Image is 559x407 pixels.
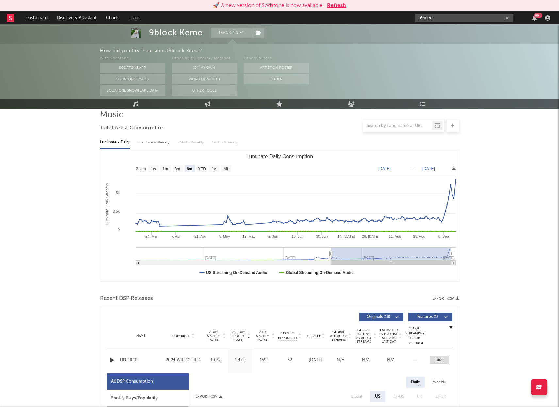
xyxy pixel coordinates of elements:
button: On My Own [172,63,237,73]
span: Originals ( 18 ) [364,315,394,319]
div: Daily [406,377,425,388]
text: 7. Apr [171,234,181,238]
button: Refresh [327,2,346,9]
div: N/A [380,357,402,364]
span: Estimated % Playlist Streams Last Day [380,328,398,344]
a: Leads [124,11,145,24]
text: All [223,167,228,171]
button: Originals(18) [359,313,403,321]
text: 2.5k [113,209,120,213]
text: 5. May [219,234,230,238]
a: Charts [101,11,124,24]
svg: Luminate Daily Consumption [100,151,459,281]
text: 21. Apr [194,234,206,238]
div: Other A&R Discovery Methods [172,55,237,63]
span: Recent DSP Releases [100,295,153,303]
input: Search by song name or URL [363,123,432,128]
div: [DATE] [304,357,326,364]
div: Luminate - Weekly [137,137,171,148]
div: 2024 WILDCHILD [166,356,201,364]
text: 1y [212,167,216,171]
text: → [411,166,415,171]
div: 99 + [534,13,542,18]
text: YTD [198,167,206,171]
text: 11. Aug [389,234,401,238]
text: 30. Jun [316,234,328,238]
button: Other [244,74,309,84]
div: N/A [330,357,352,364]
text: 24. Mar [145,234,158,238]
div: Luminate - Daily [100,137,130,148]
text: Luminate Daily Streams [105,183,109,225]
div: 🚀 A new version of Sodatone is now available. [213,2,324,9]
button: Features(1) [408,313,452,321]
text: 0 [117,228,119,232]
div: US [375,393,380,400]
button: Sodatone App [100,63,165,73]
button: Sodatone Emails [100,74,165,84]
a: HD FREE [120,357,163,364]
text: 8. Sep [438,234,449,238]
span: Music [100,111,123,119]
span: Global ATD Audio Streams [330,330,348,342]
text: [DATE] [422,166,435,171]
button: 99+ [532,15,537,21]
div: 9block Keme [149,28,203,38]
text: 14. [DATE] [337,234,355,238]
text: 6m [187,167,192,171]
button: Word Of Mouth [172,74,237,84]
text: [DATE] [378,166,391,171]
span: Copyright [172,334,191,338]
div: All DSP Consumption [107,373,189,390]
button: Export CSV [432,297,459,301]
text: US Streaming On-Demand Audio [206,270,267,275]
div: 32 [278,357,301,364]
button: Tracking [211,28,252,38]
div: 1.47k [229,357,251,364]
text: Global Streaming On-Demand Audio [286,270,353,275]
text: 16. Jun [291,234,303,238]
span: Released [306,334,321,338]
text: Luminate Daily Consumption [246,154,313,159]
button: Sodatone Snowflake Data [100,85,165,96]
div: Global Streaming Trend (Last 60D) [405,326,425,346]
text: 1m [162,167,168,171]
span: Features ( 1 ) [413,315,443,319]
div: 159k [254,357,275,364]
span: Spotify Popularity [278,331,297,340]
input: Search for artists [415,14,513,22]
button: Other Tools [172,85,237,96]
button: Artist on Roster [244,63,309,73]
text: [DATE] [443,256,454,260]
div: 10.3k [205,357,226,364]
span: Last Day Spotify Plays [229,330,247,342]
text: 2. Jun [268,234,278,238]
div: With Sodatone [100,55,165,63]
text: 25. Aug [413,234,425,238]
text: 1w [151,167,156,171]
div: Name [120,333,163,338]
div: Weekly [428,377,451,388]
text: Zoom [136,167,146,171]
text: 28. [DATE] [362,234,379,238]
text: 3m [174,167,180,171]
text: 5k [116,191,120,195]
div: N/A [355,357,377,364]
a: Discovery Assistant [52,11,101,24]
span: 7 Day Spotify Plays [205,330,222,342]
a: Dashboard [21,11,52,24]
div: Other Sources [244,55,309,63]
div: Spotify Plays/Popularity [107,390,189,407]
div: All DSP Consumption [111,378,153,385]
span: Global Rolling 7D Audio Streams [355,328,373,344]
span: ATD Spotify Plays [254,330,271,342]
text: 19. May [242,234,255,238]
button: Export CSV [195,395,222,399]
